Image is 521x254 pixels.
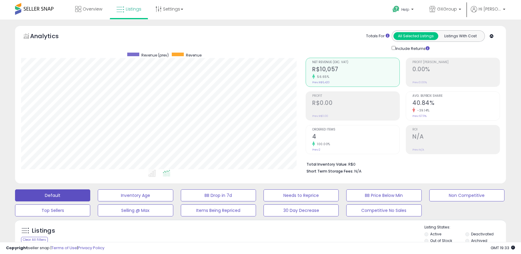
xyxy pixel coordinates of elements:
[412,128,500,131] span: ROI
[264,189,339,201] button: Needs to Reprice
[141,53,169,58] span: Revenue (prev)
[186,53,202,58] span: Revenue
[479,6,501,12] span: Hi [PERSON_NAME]
[430,231,441,237] label: Active
[15,189,90,201] button: Default
[415,108,430,113] small: -39.14%
[412,148,424,151] small: Prev: N/A
[126,6,141,12] span: Listings
[312,114,328,118] small: Prev: R$0.00
[312,133,399,141] h2: 4
[471,238,487,243] label: Archived
[312,66,399,74] h2: R$10,057
[412,133,500,141] h2: N/A
[346,189,421,201] button: BB Price Below Min
[30,32,70,42] h5: Analytics
[438,32,483,40] button: Listings With Cost
[401,7,409,12] span: Help
[6,245,104,251] div: seller snap | |
[78,245,104,251] a: Privacy Policy
[437,6,457,12] span: GXGroup
[312,81,330,84] small: Prev: R$6,420
[264,204,339,216] button: 30 Day Decrease
[15,204,90,216] button: Top Sellers
[346,204,421,216] button: Competitive No Sales
[354,168,362,174] span: N/A
[312,148,320,151] small: Prev: 2
[412,94,500,98] span: Avg. Buybox Share
[491,245,515,251] span: 2025-08-12 19:33 GMT
[181,189,256,201] button: BB Drop in 7d
[307,169,353,174] b: Short Term Storage Fees:
[312,99,399,108] h2: R$0.00
[393,32,438,40] button: All Selected Listings
[315,75,329,79] small: 56.65%
[307,162,347,167] b: Total Inventory Value:
[412,61,500,64] span: Profit [PERSON_NAME]
[83,6,102,12] span: Overview
[412,99,500,108] h2: 40.84%
[312,94,399,98] span: Profit
[312,61,399,64] span: Net Revenue (Exc. VAT)
[392,5,400,13] i: Get Help
[366,33,390,39] div: Totals For
[430,238,452,243] label: Out of Stock
[388,1,420,20] a: Help
[429,189,504,201] button: Non Competitive
[424,225,506,230] p: Listing States:
[412,114,427,118] small: Prev: 67.11%
[181,204,256,216] button: Items Being Repriced
[98,189,173,201] button: Inventory Age
[98,204,173,216] button: Selling @ Max
[21,237,48,243] div: Clear All Filters
[412,66,500,74] h2: 0.00%
[387,45,437,52] div: Include Returns
[51,245,77,251] a: Terms of Use
[315,142,330,146] small: 100.00%
[307,160,495,167] li: R$0
[471,231,494,237] label: Deactivated
[471,6,505,20] a: Hi [PERSON_NAME]
[312,128,399,131] span: Ordered Items
[412,81,427,84] small: Prev: 0.00%
[6,245,28,251] strong: Copyright
[32,227,55,235] h5: Listings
